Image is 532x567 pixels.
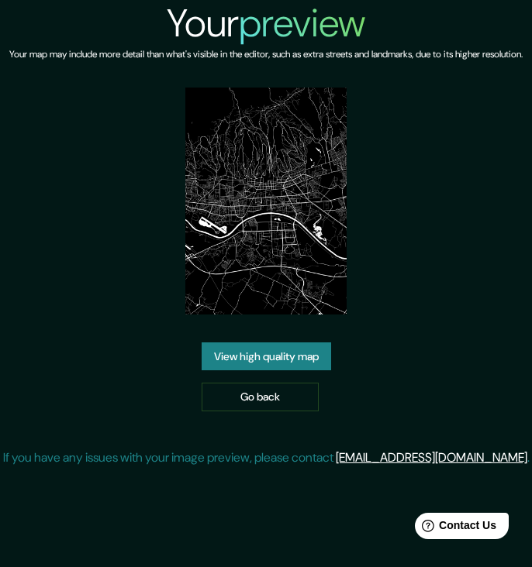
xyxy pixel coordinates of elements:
[202,342,331,371] a: View high quality map
[185,88,346,314] img: created-map-preview
[202,383,319,411] a: Go back
[9,46,523,63] h6: Your map may include more detail than what's visible in the editor, such as extra streets and lan...
[336,449,527,466] a: [EMAIL_ADDRESS][DOMAIN_NAME]
[3,448,530,467] p: If you have any issues with your image preview, please contact .
[394,507,515,550] iframe: Help widget launcher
